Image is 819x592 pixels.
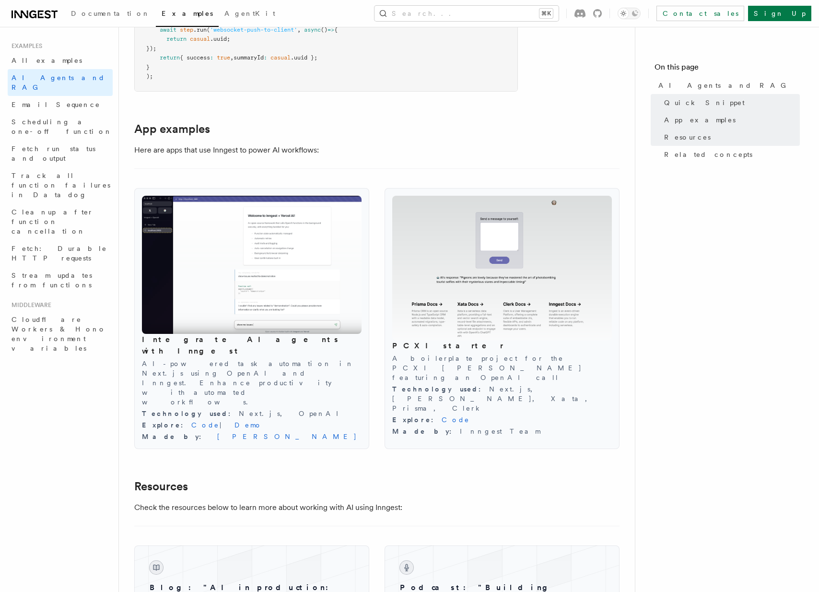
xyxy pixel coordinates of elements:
[618,8,641,19] button: Toggle dark mode
[142,359,362,407] p: AI-powered task automation in Next.js using OpenAI and Inngest. Enhance productivity with automat...
[180,26,193,33] span: step
[12,172,110,199] span: Track all function failures in Datadog
[392,384,612,413] div: Next.js, [PERSON_NAME], Xata, Prisma, Clerk
[12,208,94,235] span: Cleanup after function cancellation
[392,196,612,340] img: PCXI starter
[12,245,107,262] span: Fetch: Durable HTTP requests
[219,3,281,26] a: AgentKit
[210,26,297,33] span: 'websocket-push-to-client'
[328,26,334,33] span: =>
[8,113,113,140] a: Scheduling a one-off function
[8,203,113,240] a: Cleanup after function cancellation
[660,146,800,163] a: Related concepts
[193,26,207,33] span: .run
[217,54,230,61] span: true
[134,480,188,493] a: Resources
[12,272,92,289] span: Stream updates from functions
[660,94,800,111] a: Quick Snippet
[264,54,267,61] span: :
[664,98,745,107] span: Quick Snippet
[8,96,113,113] a: Email Sequence
[334,26,338,33] span: {
[12,316,106,352] span: Cloudflare Workers & Hono environment variables
[12,57,82,64] span: All examples
[210,54,213,61] span: :
[160,54,180,61] span: return
[291,54,317,61] span: .uuid };
[748,6,811,21] a: Sign Up
[8,167,113,203] a: Track all function failures in Datadog
[234,421,262,429] a: Demo
[656,6,744,21] a: Contact sales
[8,267,113,294] a: Stream updates from functions
[142,420,362,430] div: |
[134,122,210,136] a: App examples
[664,115,736,125] span: App examples
[297,26,301,33] span: ,
[156,3,219,27] a: Examples
[392,340,612,352] h3: PCXI starter
[12,101,100,108] span: Email Sequence
[142,410,239,417] span: Technology used :
[8,69,113,96] a: AI Agents and RAG
[190,36,210,42] span: casual
[12,145,95,162] span: Fetch run status and output
[191,421,220,429] a: Code
[660,111,800,129] a: App examples
[8,42,42,50] span: Examples
[160,26,176,33] span: await
[71,10,150,17] span: Documentation
[210,36,230,42] span: .uuid;
[664,150,752,159] span: Related concepts
[166,36,187,42] span: return
[655,77,800,94] a: AI Agents and RAG
[234,54,264,61] span: summaryId
[142,196,362,334] img: Integrate AI agents with Inngest
[180,54,210,61] span: { success
[230,54,234,61] span: ,
[660,129,800,146] a: Resources
[8,240,113,267] a: Fetch: Durable HTTP requests
[146,73,153,80] span: );
[146,64,150,71] span: }
[207,26,210,33] span: (
[392,354,612,382] p: A boilerplate project for the PCXI [PERSON_NAME] featuring an OpenAI call
[210,433,357,440] a: [PERSON_NAME]
[8,301,51,309] span: Middleware
[392,426,612,436] div: Inngest Team
[134,501,518,514] p: Check the resources below to learn more about working with AI using Inngest:
[142,421,191,429] span: Explore :
[12,118,112,135] span: Scheduling a one-off function
[664,132,711,142] span: Resources
[65,3,156,26] a: Documentation
[146,45,156,52] span: });
[8,52,113,69] a: All examples
[321,26,328,33] span: ()
[304,26,321,33] span: async
[392,416,442,424] span: Explore :
[12,74,105,91] span: AI Agents and RAG
[134,143,518,157] p: Here are apps that use Inngest to power AI workflows:
[442,416,470,424] a: Code
[8,311,113,357] a: Cloudflare Workers & Hono environment variables
[658,81,791,90] span: AI Agents and RAG
[392,385,489,393] span: Technology used :
[655,61,800,77] h4: On this page
[270,54,291,61] span: casual
[162,10,213,17] span: Examples
[392,427,460,435] span: Made by :
[142,334,362,357] h3: Integrate AI agents with Inngest
[142,409,362,418] div: Next.js, OpenAI
[142,433,210,440] span: Made by :
[224,10,275,17] span: AgentKit
[374,6,559,21] button: Search...⌘K
[8,140,113,167] a: Fetch run status and output
[539,9,553,18] kbd: ⌘K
